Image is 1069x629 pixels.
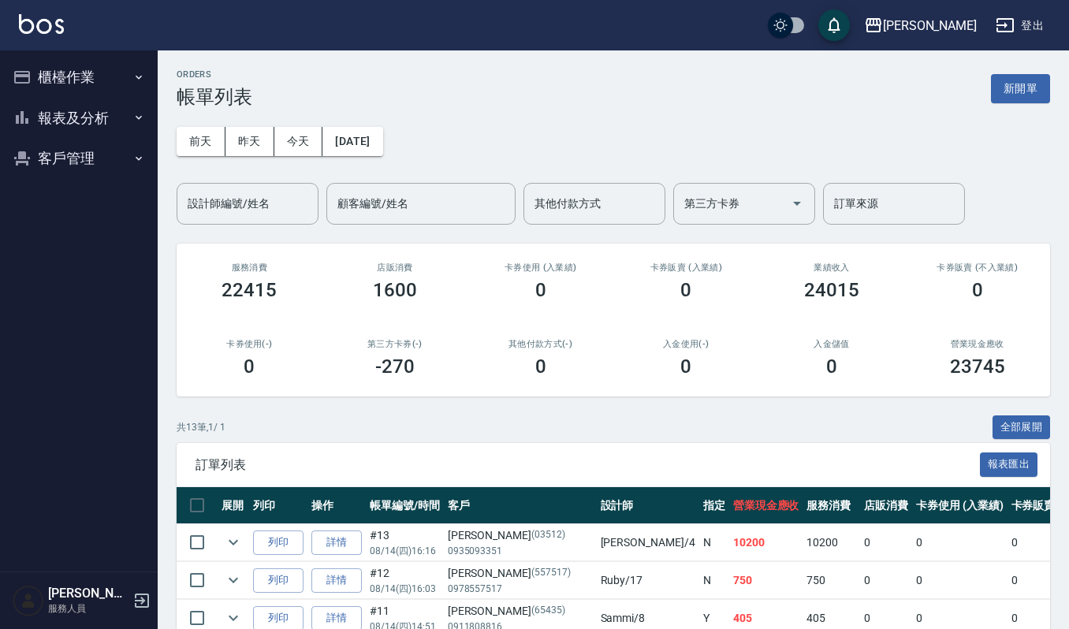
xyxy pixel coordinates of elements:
button: 櫃檯作業 [6,57,151,98]
td: 10200 [729,524,803,561]
p: (557517) [531,565,571,582]
h3: 服務消費 [196,262,304,273]
h2: 其他付款方式(-) [486,339,594,349]
h3: 24015 [804,279,859,301]
h2: 業績收入 [778,262,886,273]
td: 0 [860,524,912,561]
th: 指定 [699,487,729,524]
th: 展開 [218,487,249,524]
button: 客戶管理 [6,138,151,179]
th: 服務消費 [803,487,860,524]
p: 服務人員 [48,601,129,616]
span: 訂單列表 [196,457,980,473]
button: 報表及分析 [6,98,151,139]
a: 詳情 [311,568,362,593]
p: 08/14 (四) 16:16 [370,544,440,558]
button: Open [784,191,810,216]
th: 營業現金應收 [729,487,803,524]
h3: 0 [972,279,983,301]
td: #13 [366,524,444,561]
p: (65435) [531,603,565,620]
th: 操作 [307,487,366,524]
h3: 23745 [950,355,1005,378]
div: [PERSON_NAME] [448,527,593,544]
button: save [818,9,850,41]
p: 0978557517 [448,582,593,596]
th: 設計師 [597,487,699,524]
h3: 22415 [222,279,277,301]
h2: ORDERS [177,69,252,80]
td: 0 [912,562,1008,599]
button: 報表匯出 [980,452,1038,477]
h3: 0 [535,355,546,378]
button: 列印 [253,530,304,555]
td: Ruby /17 [597,562,699,599]
td: #12 [366,562,444,599]
div: [PERSON_NAME] [448,565,593,582]
h5: [PERSON_NAME] [48,586,129,601]
h2: 卡券使用 (入業績) [486,262,594,273]
td: 750 [803,562,860,599]
h2: 卡券販賣 (不入業績) [923,262,1031,273]
h2: 卡券販賣 (入業績) [632,262,740,273]
h3: 0 [680,279,691,301]
td: [PERSON_NAME] /4 [597,524,699,561]
button: 前天 [177,127,225,156]
div: [PERSON_NAME] [448,603,593,620]
h2: 入金使用(-) [632,339,740,349]
td: 0 [860,562,912,599]
button: 登出 [989,11,1050,40]
button: [DATE] [322,127,382,156]
h2: 入金儲值 [778,339,886,349]
h3: 0 [680,355,691,378]
button: 今天 [274,127,323,156]
h3: -270 [375,355,415,378]
a: 報表匯出 [980,456,1038,471]
th: 客戶 [444,487,597,524]
button: 昨天 [225,127,274,156]
a: 詳情 [311,530,362,555]
p: 共 13 筆, 1 / 1 [177,420,225,434]
button: [PERSON_NAME] [858,9,983,42]
div: [PERSON_NAME] [883,16,977,35]
th: 帳單編號/時間 [366,487,444,524]
td: 10200 [803,524,860,561]
a: 新開單 [991,80,1050,95]
h2: 卡券使用(-) [196,339,304,349]
th: 卡券使用 (入業績) [912,487,1008,524]
button: expand row [222,568,245,592]
th: 店販消費 [860,487,912,524]
h2: 第三方卡券(-) [341,339,449,349]
h3: 0 [826,355,837,378]
button: 全部展開 [993,415,1051,440]
h2: 店販消費 [341,262,449,273]
button: 新開單 [991,74,1050,103]
td: N [699,562,729,599]
td: 750 [729,562,803,599]
button: expand row [222,530,245,554]
h3: 0 [244,355,255,378]
button: 列印 [253,568,304,593]
h3: 0 [535,279,546,301]
td: 0 [912,524,1008,561]
img: Logo [19,14,64,34]
p: 0935093351 [448,544,593,558]
img: Person [13,585,44,616]
td: N [699,524,729,561]
p: (03512) [531,527,565,544]
th: 列印 [249,487,307,524]
h2: 營業現金應收 [923,339,1031,349]
h3: 帳單列表 [177,86,252,108]
p: 08/14 (四) 16:03 [370,582,440,596]
h3: 1600 [373,279,417,301]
